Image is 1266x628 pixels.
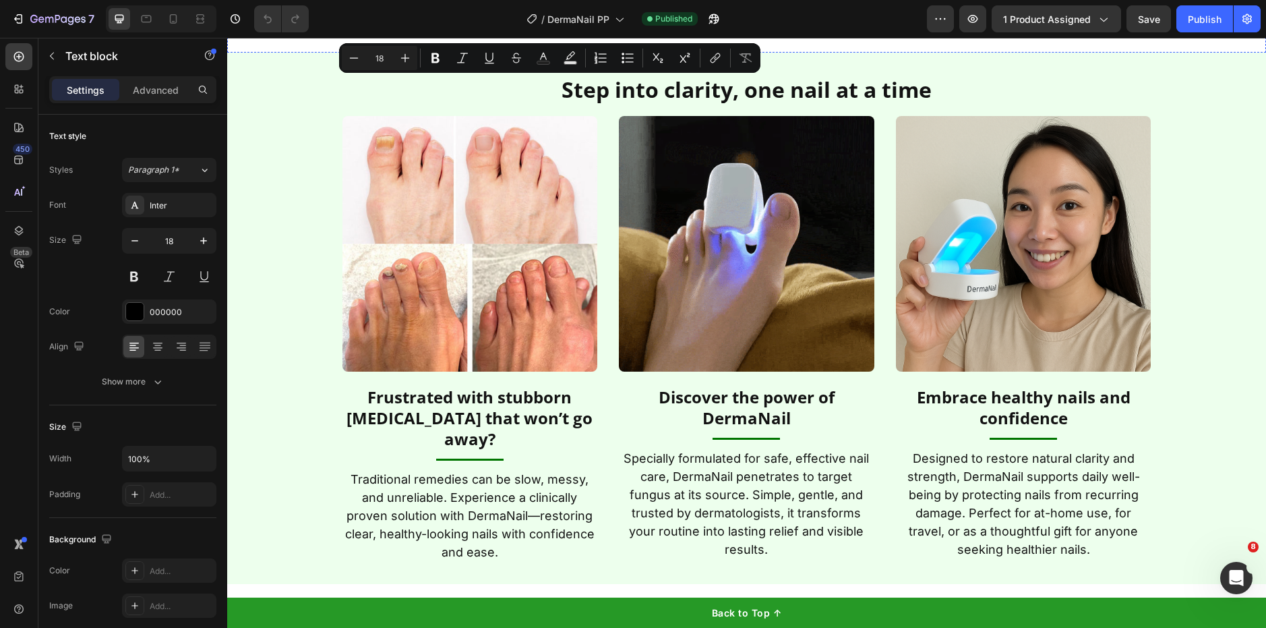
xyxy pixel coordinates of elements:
p: Designed to restore natural clarity and strength, DermaNail supports daily well-being by protecti... [670,411,923,521]
div: Size [49,418,85,436]
div: Size [49,231,85,250]
button: 7 [5,5,100,32]
span: Paragraph 1* [128,164,179,176]
button: 1 product assigned [992,5,1121,32]
div: Text style [49,130,86,142]
div: 000000 [150,306,213,318]
div: Add... [150,489,213,501]
div: Back to Top ↑ [485,568,555,582]
span: / [541,12,545,26]
span: 1 product assigned [1003,12,1091,26]
div: Background [49,531,115,549]
div: Font [49,199,66,211]
iframe: Design area [227,38,1266,628]
span: 8 [1248,542,1259,552]
p: Specially formulated for safe, effective nail care, DermaNail penetrates to target fungus at its ... [393,411,646,521]
div: Styles [49,164,73,176]
p: Advanced [133,83,179,97]
div: Align [49,338,87,356]
p: Text block [65,48,180,64]
button: Publish [1176,5,1233,32]
span: DermaNail PP [547,12,609,26]
div: Color [49,306,70,318]
div: Color [49,565,70,577]
button: Save [1126,5,1171,32]
button: Show more [49,370,216,394]
div: Add... [150,600,213,612]
div: Inter [150,200,213,212]
p: Settings [67,83,104,97]
h2: Embrace healthy nails and confidence [669,347,924,392]
div: Publish [1188,12,1222,26]
h2: Discover the power of DermaNail [392,347,647,392]
img: gempages_510724225498088250-1d9259d8-e490-4231-a542-d54aa72a9173.webp [392,78,647,334]
div: Undo/Redo [254,5,309,32]
div: 450 [13,144,32,154]
div: Width [49,453,71,465]
div: Image [49,600,73,612]
span: Published [655,13,692,25]
div: Show more [102,375,164,389]
span: Save [1138,13,1160,25]
div: Add... [150,565,213,577]
button: Paragraph 1* [122,158,216,182]
p: 7 [88,11,94,27]
div: Editor contextual toolbar [339,43,760,73]
div: Padding [49,488,80,501]
iframe: Intercom live chat [1220,562,1253,594]
img: gempages_510724225498088250-a5353cbc-763f-4e1a-99b7-938f87f5edbc.png [669,78,924,334]
input: Auto [123,447,216,471]
div: Beta [10,247,32,258]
